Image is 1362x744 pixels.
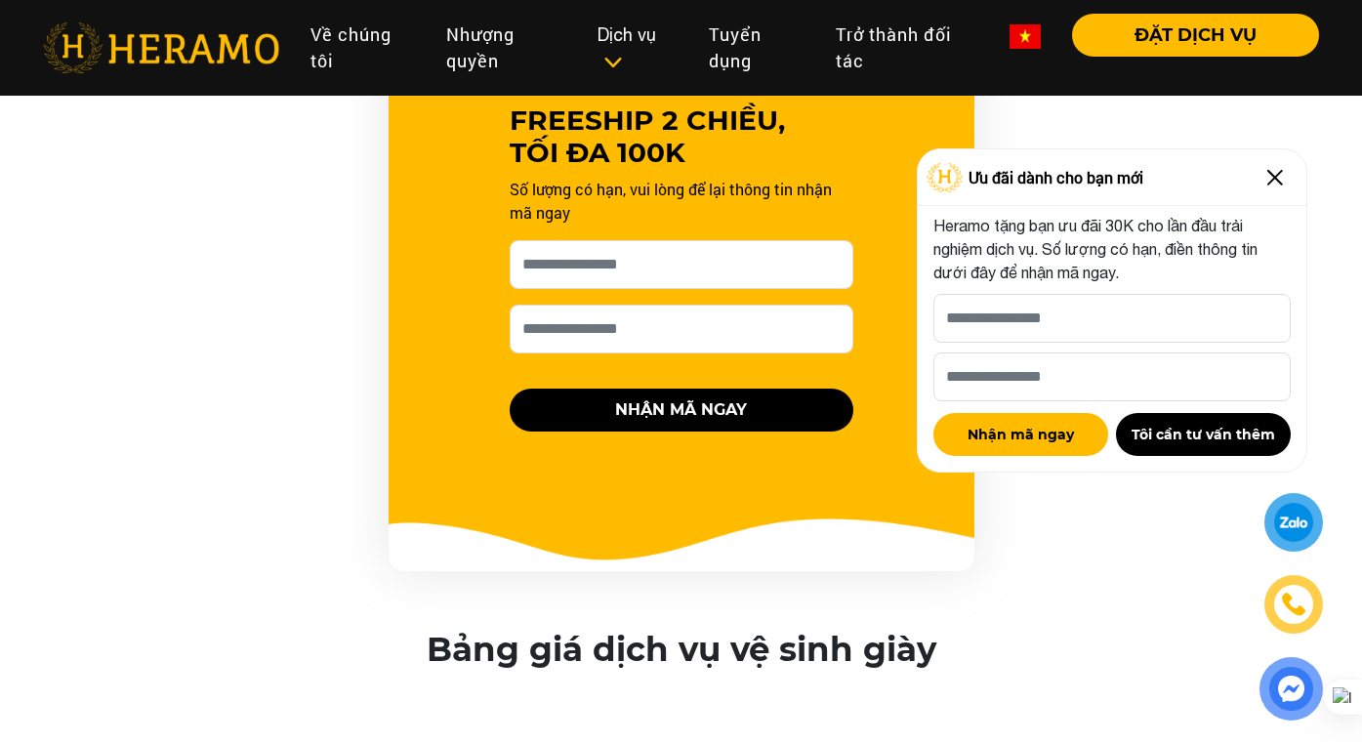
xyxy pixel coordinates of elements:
[602,53,623,72] img: subToggleIcon
[1072,14,1319,57] button: ĐẶT DỊCH VỤ
[969,166,1143,189] span: Ưu đãi dành cho bạn mới
[933,413,1108,456] button: Nhận mã ngay
[1279,591,1307,619] img: phone-icon
[1259,162,1291,193] img: Close
[933,214,1291,284] p: Heramo tặng bạn ưu đãi 30K cho lần đầu trải nghiệm dịch vụ. Số lượng có hạn, điền thông tin dưới ...
[427,630,936,670] h2: Bảng giá dịch vụ vệ sinh giày
[927,163,964,192] img: Logo
[1267,578,1321,632] a: phone-icon
[693,14,820,82] a: Tuyển dụng
[820,14,994,82] a: Trở thành đối tác
[510,104,853,170] h3: FREESHIP 2 CHIỀU, TỐI ĐA 100K
[1010,24,1041,49] img: vn-flag.png
[510,389,853,432] button: NHẬN MÃ NGAY
[510,178,853,225] p: Số lượng có hạn, vui lòng để lại thông tin nhận mã ngay
[43,22,279,73] img: heramo-logo.png
[1056,26,1319,44] a: ĐẶT DỊCH VỤ
[431,14,582,82] a: Nhượng quyền
[598,21,678,74] div: Dịch vụ
[295,14,431,82] a: Về chúng tôi
[1116,413,1291,456] button: Tôi cần tư vấn thêm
